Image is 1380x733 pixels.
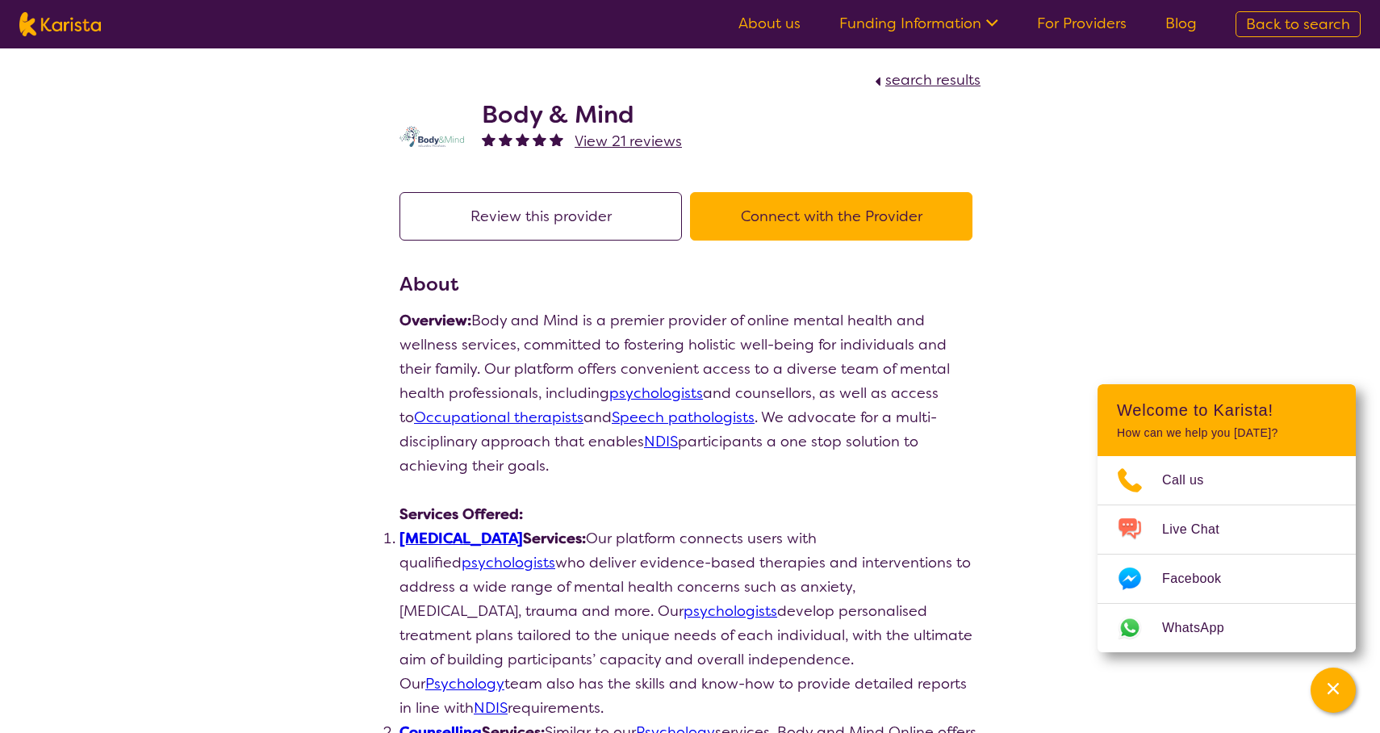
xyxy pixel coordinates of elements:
h2: Body & Mind [482,100,682,129]
img: fullstar [533,132,546,146]
p: Body and Mind is a premier provider of online mental health and wellness services, committed to f... [399,308,981,478]
strong: Services: [399,529,586,548]
img: fullstar [550,132,563,146]
a: Back to search [1236,11,1361,37]
a: psychologists [684,601,777,621]
strong: Overview: [399,311,471,330]
a: Speech pathologists [612,408,755,427]
a: search results [871,70,981,90]
span: Call us [1162,468,1223,492]
span: View 21 reviews [575,132,682,151]
h2: Welcome to Karista! [1117,400,1336,420]
a: Connect with the Provider [690,207,981,226]
button: Channel Menu [1311,668,1356,713]
span: search results [885,70,981,90]
a: Blog [1165,14,1197,33]
button: Connect with the Provider [690,192,972,241]
li: Our platform connects users with qualified who deliver evidence-based therapies and interventions... [399,526,981,720]
div: Channel Menu [1098,384,1356,652]
p: How can we help you [DATE]? [1117,426,1336,440]
a: Web link opens in a new tab. [1098,604,1356,652]
a: About us [738,14,801,33]
a: psychologists [462,553,555,572]
a: Funding Information [839,14,998,33]
img: fullstar [499,132,512,146]
img: qmpolprhjdhzpcuekzqg.svg [399,126,464,147]
a: View 21 reviews [575,129,682,153]
span: Facebook [1162,567,1240,591]
a: Review this provider [399,207,690,226]
a: [MEDICAL_DATA] [399,529,523,548]
img: Karista logo [19,12,101,36]
ul: Choose channel [1098,456,1356,652]
a: Psychology [425,674,504,693]
a: NDIS [474,698,508,718]
img: fullstar [482,132,496,146]
button: Review this provider [399,192,682,241]
span: WhatsApp [1162,616,1244,640]
a: Occupational therapists [414,408,583,427]
a: For Providers [1037,14,1127,33]
img: fullstar [516,132,529,146]
span: Back to search [1246,15,1350,34]
h3: About [399,270,981,299]
span: Live Chat [1162,517,1239,542]
strong: Services Offered: [399,505,523,524]
a: NDIS [644,432,678,451]
a: psychologists [609,383,703,403]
